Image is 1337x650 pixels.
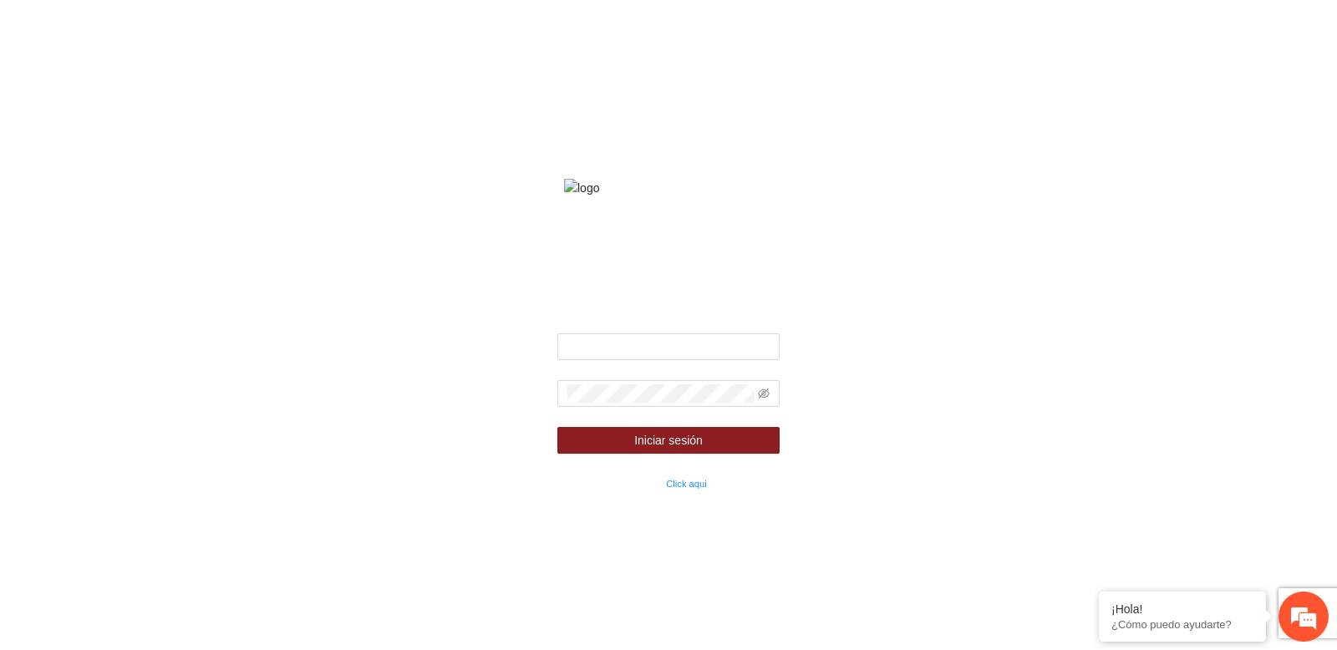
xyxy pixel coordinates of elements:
[1111,618,1253,631] p: ¿Cómo puedo ayudarte?
[666,479,707,489] a: Click aqui
[557,427,780,454] button: Iniciar sesión
[637,306,699,319] strong: Bienvenido
[564,179,773,197] img: logo
[557,479,707,489] small: ¿Olvidaste tu contraseña?
[634,431,703,449] span: Iniciar sesión
[1111,602,1253,616] div: ¡Hola!
[758,388,770,399] span: eye-invisible
[534,221,802,289] strong: Fondo de financiamiento de proyectos para la prevención y fortalecimiento de instituciones de seg...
